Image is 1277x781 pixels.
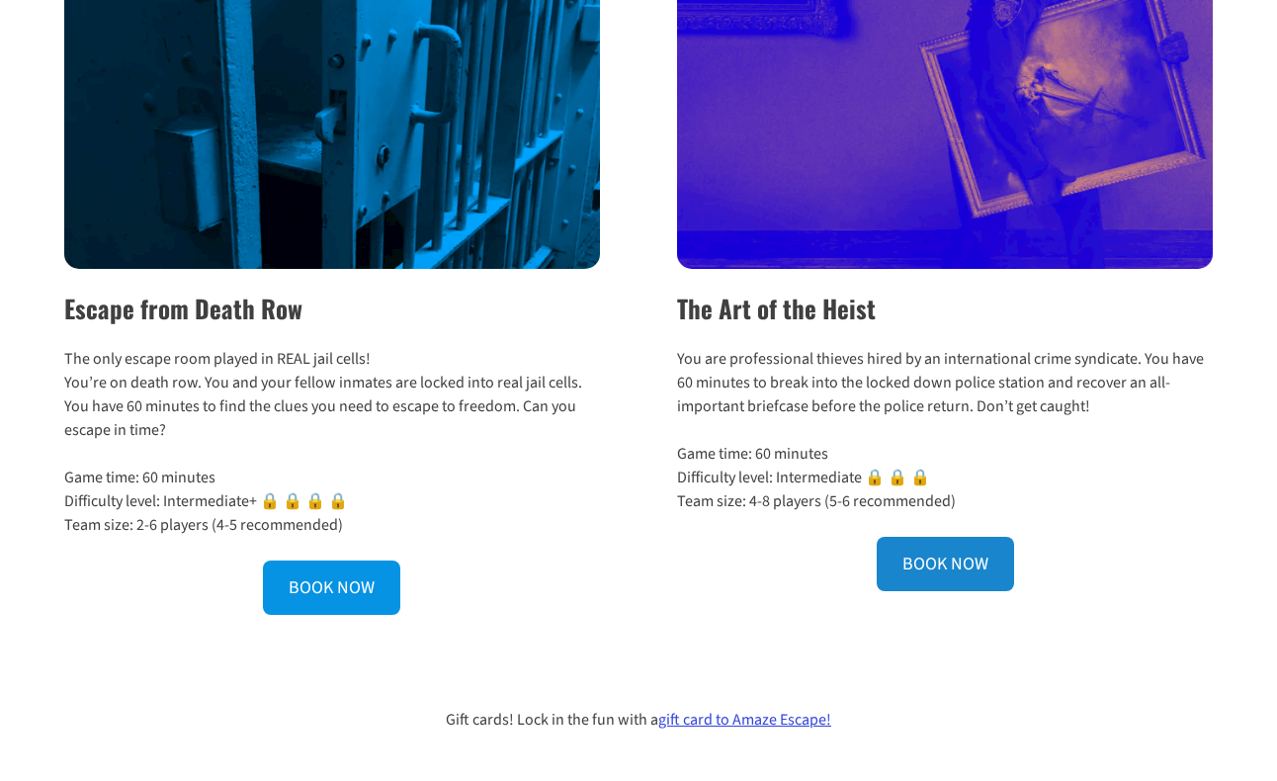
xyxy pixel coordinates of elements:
p: Gift cards! Lock in the fun with a [64,708,1214,732]
p: You are professional thieves hired by an international crime syndicate. You have 60 minutes to br... [677,347,1213,418]
p: Game time: 60 minutes Difficulty level: Intermediate+ 🔒 🔒 🔒 🔒 Team size: 2-6 players (4-5 recomme... [64,466,600,537]
a: BOOK NOW [877,537,1014,591]
a: BOOK NOW [263,561,400,615]
p: The only escape room played in REAL jail cells! You’re on death row. You and your fellow inmates ... [64,347,600,442]
a: gift card to Amaze Escape! [658,709,831,731]
p: Game time: 60 minutes Difficulty level: Intermediate 🔒 🔒 🔒 Team size: 4-8 players (5-6 recommended) [677,442,1213,513]
h2: The Art of the Heist [677,290,1213,327]
h2: Escape from Death Row [64,290,600,327]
